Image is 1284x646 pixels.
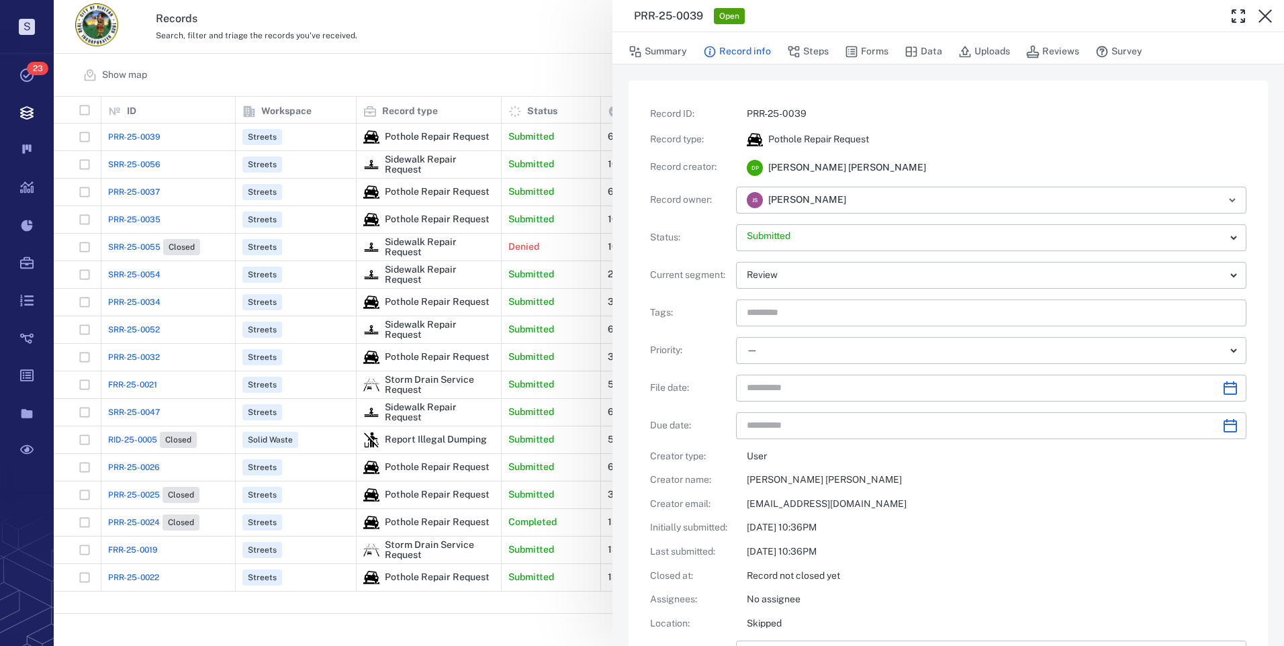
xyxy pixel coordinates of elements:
div: — [747,342,1225,358]
div: Pothole Repair Request [747,132,763,148]
p: [DATE] 10:36PM [747,521,1246,535]
p: Skipped [747,617,1246,631]
button: Choose date [1217,375,1244,402]
button: Data [905,39,942,64]
button: Survey [1095,39,1142,64]
p: Creator email : [650,498,731,511]
p: [DATE] 10:36PM [747,545,1246,559]
p: Creator type : [650,450,731,463]
p: Record not closed yet [747,569,1246,583]
p: File date : [650,381,731,395]
h3: PRR-25-0039 [634,8,703,24]
span: Review [747,269,778,280]
p: Closed at : [650,569,731,583]
div: D P [747,160,763,176]
p: Status : [650,231,731,244]
p: [PERSON_NAME] [PERSON_NAME] [747,473,1246,487]
div: J S [747,192,763,208]
p: [EMAIL_ADDRESS][DOMAIN_NAME] [747,498,1246,511]
button: Open [1223,191,1242,210]
span: [PERSON_NAME] [768,193,846,207]
span: 23 [27,62,48,75]
button: Close [1252,3,1279,30]
img: icon Pothole Repair Request [747,132,763,148]
button: Steps [787,39,829,64]
p: Submitted [747,230,1225,243]
button: Reviews [1026,39,1079,64]
p: Creator name : [650,473,731,487]
p: Assignees : [650,593,731,606]
p: User [747,450,1246,463]
p: Location : [650,617,731,631]
p: Current segment : [650,269,731,282]
p: Tags : [650,306,731,320]
p: No assignee [747,593,1246,606]
button: Toggle Fullscreen [1225,3,1252,30]
p: Record owner : [650,193,731,207]
p: Record ID : [650,107,731,121]
p: Record creator : [650,160,731,174]
p: S [19,19,35,35]
p: PRR-25-0039 [747,107,1246,121]
p: Record type : [650,133,731,146]
span: Open [717,11,742,22]
button: Choose date [1217,412,1244,439]
button: Forms [845,39,888,64]
p: Priority : [650,344,731,357]
p: Last submitted : [650,545,731,559]
button: Record info [703,39,771,64]
p: Due date : [650,419,731,432]
p: Initially submitted : [650,521,731,535]
span: [PERSON_NAME] [PERSON_NAME] [768,161,926,175]
button: Summary [629,39,687,64]
button: Uploads [958,39,1010,64]
p: Pothole Repair Request [768,133,869,146]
